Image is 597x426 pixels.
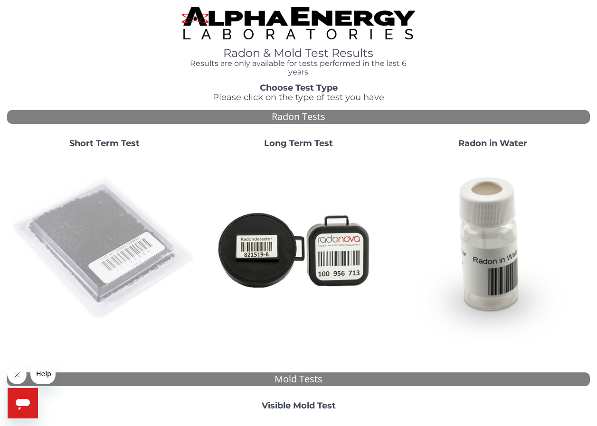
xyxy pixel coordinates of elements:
[260,83,338,93] strong: Choose Test Type
[182,47,415,59] h1: Radon & Mold Test Results
[30,363,56,384] iframe: Message from company
[182,7,415,39] img: TightCrop.jpg
[262,400,336,411] strong: Visible Mold Test
[205,156,392,342] img: Radtrak2vsRadtrak3.jpg
[399,156,586,342] img: RadoninWater.jpg
[11,156,198,342] img: ShortTerm.jpg
[213,92,384,102] span: Please click on the type of test you have
[8,388,38,418] iframe: Button to launch messaging window
[182,59,415,76] h4: Results are only available for tests performed in the last 6 years
[458,138,527,148] strong: Radon in Water
[264,138,333,148] strong: Long Term Test
[69,138,140,148] strong: Short Term Test
[7,372,590,386] div: Mold Tests
[8,365,27,384] iframe: Close message
[7,110,590,124] div: Radon Tests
